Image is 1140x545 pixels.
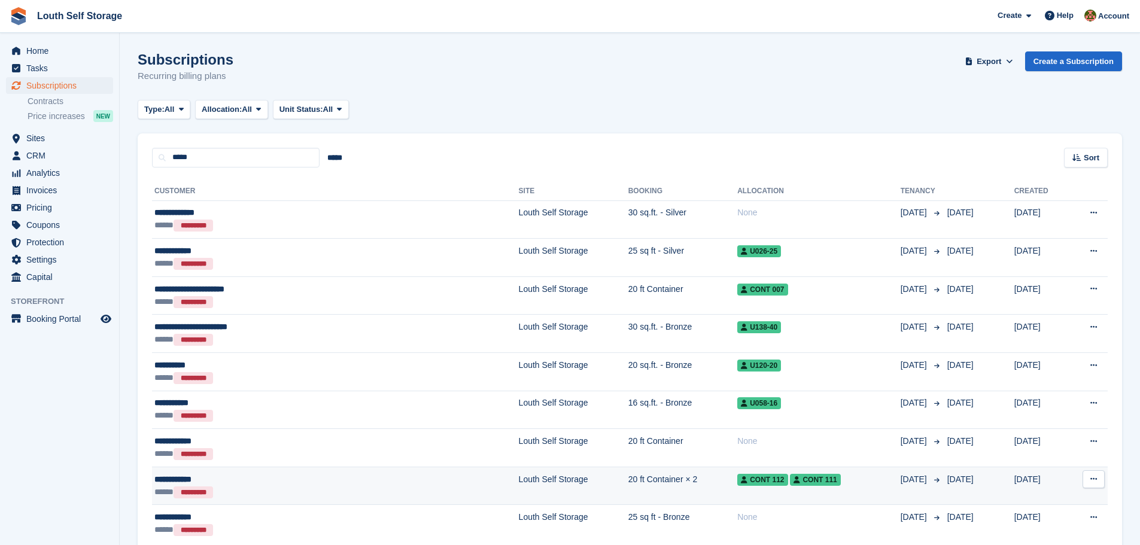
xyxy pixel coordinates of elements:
[947,512,974,522] span: [DATE]
[1014,391,1068,429] td: [DATE]
[628,315,737,353] td: 30 sq.ft. - Bronze
[1084,10,1096,22] img: Andy Smith
[519,315,628,353] td: Louth Self Storage
[93,110,113,122] div: NEW
[519,505,628,543] td: Louth Self Storage
[273,100,349,120] button: Unit Status: All
[165,103,175,115] span: All
[32,6,127,26] a: Louth Self Storage
[1098,10,1129,22] span: Account
[26,251,98,268] span: Settings
[1014,315,1068,353] td: [DATE]
[519,239,628,277] td: Louth Self Storage
[26,147,98,164] span: CRM
[6,77,113,94] a: menu
[1057,10,1074,22] span: Help
[737,397,781,409] span: U058-16
[519,276,628,315] td: Louth Self Storage
[901,359,929,372] span: [DATE]
[1014,353,1068,391] td: [DATE]
[963,51,1016,71] button: Export
[28,96,113,107] a: Contracts
[901,283,929,296] span: [DATE]
[519,182,628,201] th: Site
[152,182,519,201] th: Customer
[26,60,98,77] span: Tasks
[1014,467,1068,505] td: [DATE]
[947,360,974,370] span: [DATE]
[977,56,1001,68] span: Export
[26,234,98,251] span: Protection
[1084,152,1099,164] span: Sort
[737,474,788,486] span: Cont 112
[279,103,323,115] span: Unit Status:
[1025,51,1122,71] a: Create a Subscription
[737,511,901,523] div: None
[947,322,974,331] span: [DATE]
[1014,429,1068,467] td: [DATE]
[737,360,781,372] span: U120-20
[947,208,974,217] span: [DATE]
[10,7,28,25] img: stora-icon-8386f47178a22dfd0bd8f6a31ec36ba5ce8667c1dd55bd0f319d3a0aa187defe.svg
[737,245,781,257] span: U026-25
[6,310,113,327] a: menu
[6,234,113,251] a: menu
[947,398,974,407] span: [DATE]
[628,353,737,391] td: 20 sq.ft. - Bronze
[901,473,929,486] span: [DATE]
[519,200,628,239] td: Louth Self Storage
[26,165,98,181] span: Analytics
[28,109,113,123] a: Price increases NEW
[519,467,628,505] td: Louth Self Storage
[628,182,737,201] th: Booking
[737,284,788,296] span: Cont 007
[1014,276,1068,315] td: [DATE]
[6,165,113,181] a: menu
[519,391,628,429] td: Louth Self Storage
[11,296,119,307] span: Storefront
[138,51,233,68] h1: Subscriptions
[628,276,737,315] td: 20 ft Container
[195,100,268,120] button: Allocation: All
[628,391,737,429] td: 16 sq.ft. - Bronze
[901,182,943,201] th: Tenancy
[901,206,929,219] span: [DATE]
[947,474,974,484] span: [DATE]
[737,435,901,447] div: None
[901,397,929,409] span: [DATE]
[901,435,929,447] span: [DATE]
[1014,182,1068,201] th: Created
[138,69,233,83] p: Recurring billing plans
[26,217,98,233] span: Coupons
[998,10,1022,22] span: Create
[6,130,113,147] a: menu
[28,111,85,122] span: Price increases
[1014,200,1068,239] td: [DATE]
[901,511,929,523] span: [DATE]
[26,42,98,59] span: Home
[26,310,98,327] span: Booking Portal
[519,429,628,467] td: Louth Self Storage
[628,505,737,543] td: 25 sq ft - Bronze
[1014,505,1068,543] td: [DATE]
[26,77,98,94] span: Subscriptions
[26,199,98,216] span: Pricing
[901,321,929,333] span: [DATE]
[6,199,113,216] a: menu
[323,103,333,115] span: All
[6,147,113,164] a: menu
[628,200,737,239] td: 30 sq.ft. - Silver
[6,42,113,59] a: menu
[138,100,190,120] button: Type: All
[6,60,113,77] a: menu
[790,474,840,486] span: Cont 111
[628,429,737,467] td: 20 ft Container
[901,245,929,257] span: [DATE]
[26,269,98,285] span: Capital
[26,130,98,147] span: Sites
[202,103,242,115] span: Allocation:
[737,321,781,333] span: U138-40
[519,353,628,391] td: Louth Self Storage
[26,182,98,199] span: Invoices
[737,206,901,219] div: None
